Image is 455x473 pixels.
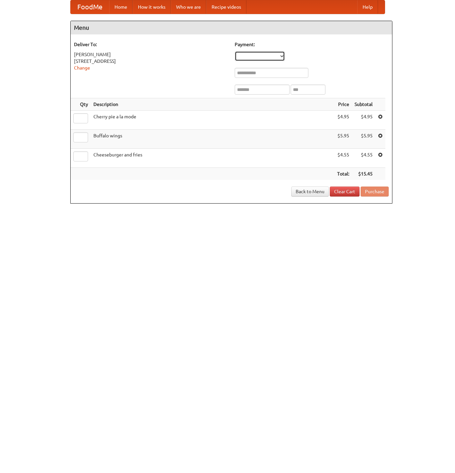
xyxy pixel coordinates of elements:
[133,0,171,14] a: How it works
[91,130,334,149] td: Buffalo wings
[71,21,392,34] h4: Menu
[352,98,375,111] th: Subtotal
[235,41,389,48] h5: Payment:
[357,0,378,14] a: Help
[334,168,352,180] th: Total:
[71,0,109,14] a: FoodMe
[171,0,206,14] a: Who we are
[352,168,375,180] th: $15.45
[334,98,352,111] th: Price
[334,149,352,168] td: $4.55
[91,98,334,111] th: Description
[74,58,228,65] div: [STREET_ADDRESS]
[74,41,228,48] h5: Deliver To:
[91,111,334,130] td: Cherry pie a la mode
[334,111,352,130] td: $4.95
[91,149,334,168] td: Cheeseburger and fries
[352,149,375,168] td: $4.55
[74,51,228,58] div: [PERSON_NAME]
[291,187,329,197] a: Back to Menu
[334,130,352,149] td: $5.95
[109,0,133,14] a: Home
[352,130,375,149] td: $5.95
[74,65,90,71] a: Change
[361,187,389,197] button: Purchase
[352,111,375,130] td: $4.95
[206,0,246,14] a: Recipe videos
[330,187,360,197] a: Clear Cart
[71,98,91,111] th: Qty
